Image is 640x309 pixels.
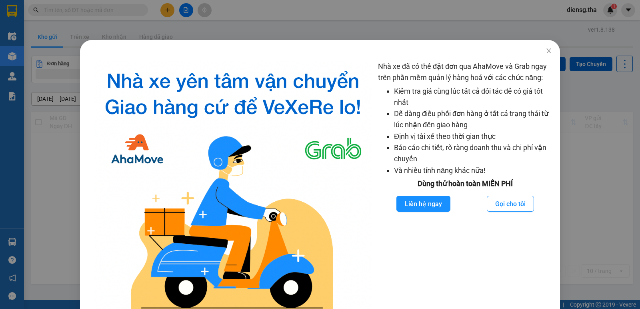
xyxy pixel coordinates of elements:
div: Dùng thử hoàn toàn MIỄN PHÍ [378,178,552,189]
button: Close [538,40,560,62]
li: Định vị tài xế theo thời gian thực [394,131,552,142]
li: Kiểm tra giá cùng lúc tất cả đối tác để có giá tốt nhất [394,86,552,108]
button: Liên hệ ngay [396,196,450,212]
li: Và nhiều tính năng khác nữa! [394,165,552,176]
button: Gọi cho tôi [487,196,534,212]
li: Báo cáo chi tiết, rõ ràng doanh thu và chi phí vận chuyển [394,142,552,165]
li: Dễ dàng điều phối đơn hàng ở tất cả trạng thái từ lúc nhận đến giao hàng [394,108,552,131]
span: Gọi cho tôi [495,199,526,209]
span: Liên hệ ngay [405,199,442,209]
span: close [546,48,552,54]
